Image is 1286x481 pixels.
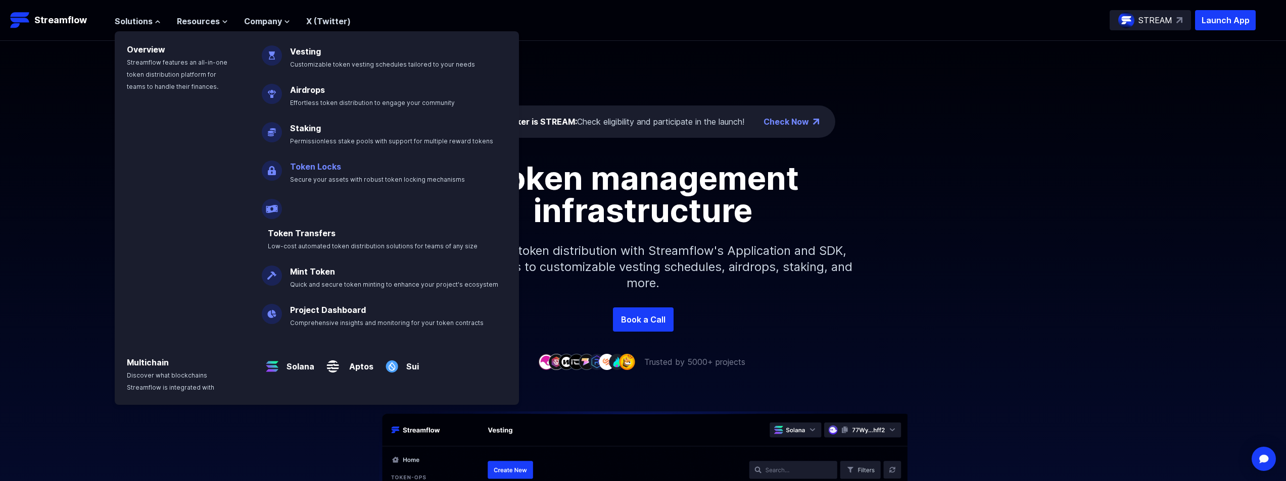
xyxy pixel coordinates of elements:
[558,354,575,369] img: company-3
[426,227,861,307] p: Simplify your token distribution with Streamflow's Application and SDK, offering access to custom...
[416,162,871,227] h1: Token management infrastructure
[262,76,282,104] img: Airdrops
[290,137,493,145] span: Permissionless stake pools with support for multiple reward tokens
[1110,10,1191,30] a: STREAM
[244,15,282,27] span: Company
[382,348,402,377] img: Sui
[644,356,745,368] p: Trusted by 5000+ projects
[589,354,605,369] img: company-6
[127,357,169,367] a: Multichain
[262,114,282,142] img: Staking
[290,85,325,95] a: Airdrops
[488,116,744,128] div: Check eligibility and participate in the launch!
[127,371,214,391] span: Discover what blockchains Streamflow is integrated with
[568,354,585,369] img: company-4
[290,176,465,183] span: Secure your assets with robust token locking mechanisms
[290,123,321,133] a: Staking
[268,228,336,238] a: Token Transfers
[1118,12,1134,28] img: streamflow-logo-circle.png
[599,354,615,369] img: company-7
[488,117,577,127] span: The ticker is STREAM:
[268,242,478,250] span: Low-cost automated token distribution solutions for teams of any size
[1176,17,1182,23] img: top-right-arrow.svg
[290,61,475,68] span: Customizable token vesting schedules tailored to your needs
[613,307,674,332] a: Book a Call
[244,15,290,27] button: Company
[290,266,335,277] a: Mint Token
[127,59,227,90] span: Streamflow features an all-in-one token distribution platform for teams to handle their finances.
[262,296,282,324] img: Project Dashboard
[813,119,819,125] img: top-right-arrow.png
[177,15,220,27] span: Resources
[343,352,373,372] a: Aptos
[127,44,165,55] a: Overview
[177,15,228,27] button: Resources
[290,281,498,288] span: Quick and secure token minting to enhance your project's ecosystem
[282,352,314,372] a: Solana
[262,348,282,377] img: Solana
[1252,447,1276,471] div: Open Intercom Messenger
[10,10,105,30] a: Streamflow
[115,15,161,27] button: Solutions
[764,116,809,128] a: Check Now
[262,152,282,181] img: Token Locks
[262,37,282,66] img: Vesting
[1195,10,1256,30] button: Launch App
[34,13,87,27] p: Streamflow
[262,191,282,219] img: Payroll
[290,305,366,315] a: Project Dashboard
[262,257,282,286] img: Mint Token
[548,354,564,369] img: company-2
[1138,14,1172,26] p: STREAM
[322,348,343,377] img: Aptos
[290,46,321,57] a: Vesting
[290,162,341,172] a: Token Locks
[579,354,595,369] img: company-5
[306,16,351,26] a: X (Twitter)
[538,354,554,369] img: company-1
[402,352,419,372] a: Sui
[619,354,635,369] img: company-9
[290,99,455,106] span: Effortless token distribution to engage your community
[10,10,30,30] img: Streamflow Logo
[290,319,484,327] span: Comprehensive insights and monitoring for your token contracts
[609,354,625,369] img: company-8
[115,15,153,27] span: Solutions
